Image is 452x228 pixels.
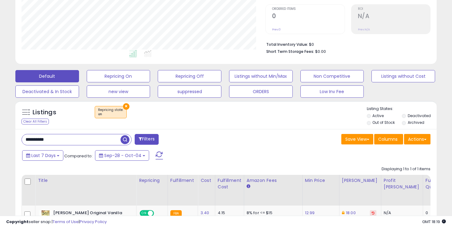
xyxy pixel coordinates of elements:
[372,113,384,118] label: Active
[404,134,430,144] button: Actions
[38,177,134,184] div: Title
[315,49,326,54] span: $0.00
[64,153,93,159] span: Compared to:
[53,219,79,225] a: Terms of Use
[33,108,56,117] h5: Listings
[170,177,195,184] div: Fulfillment
[247,177,300,184] div: Amazon Fees
[31,152,56,159] span: Last 7 Days
[372,120,395,125] label: Out of Stock
[98,108,123,117] span: Repricing state :
[22,150,63,161] button: Last 7 Days
[15,70,79,82] button: Default
[358,7,430,11] span: ROI
[135,134,159,145] button: Filters
[80,219,107,225] a: Privacy Policy
[358,13,430,21] h2: N/A
[123,103,129,110] button: ×
[408,113,431,118] label: Deactivated
[422,219,446,225] span: 2025-10-12 18:19 GMT
[374,134,403,144] button: Columns
[272,13,344,21] h2: 0
[382,166,430,172] div: Displaying 1 to 1 of 1 items
[6,219,29,225] strong: Copyright
[229,70,293,82] button: Listings without Min/Max
[272,7,344,11] span: Ordered Items
[158,70,221,82] button: Repricing Off
[378,136,398,142] span: Columns
[305,177,337,184] div: Min Price
[342,177,379,184] div: [PERSON_NAME]
[272,28,281,31] small: Prev: 0
[158,85,221,98] button: suppressed
[266,49,314,54] b: Short Term Storage Fees:
[371,70,435,82] button: Listings without Cost
[6,219,107,225] div: seller snap | |
[218,177,241,190] div: Fulfillment Cost
[266,40,426,48] li: $0
[358,28,370,31] small: Prev: N/A
[247,184,250,189] small: Amazon Fees.
[341,134,373,144] button: Save View
[104,152,141,159] span: Sep-28 - Oct-04
[266,42,308,47] b: Total Inventory Value:
[98,112,123,116] div: on
[95,150,149,161] button: Sep-28 - Oct-04
[139,177,165,184] div: Repricing
[200,177,212,184] div: Cost
[367,106,437,112] p: Listing States:
[426,177,447,190] div: Fulfillable Quantity
[384,177,420,190] div: Profit [PERSON_NAME]
[300,85,364,98] button: Low Inv Fee
[22,119,49,124] div: Clear All Filters
[408,120,424,125] label: Archived
[15,85,79,98] button: Deactivated & In Stock
[300,70,364,82] button: Non Competitive
[229,85,293,98] button: ORDERS
[87,70,150,82] button: Repricing On
[87,85,150,98] button: new view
